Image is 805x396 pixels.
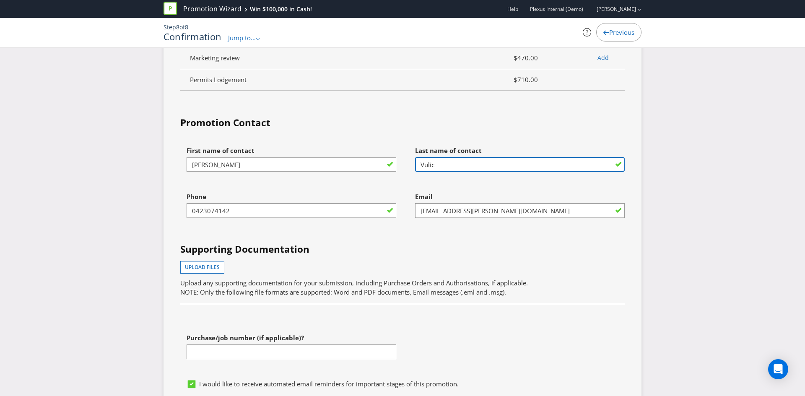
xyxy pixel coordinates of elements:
span: Purchase/job number (if applicable)? [187,334,304,342]
span: Email [415,192,433,201]
a: Promotion Wizard [183,4,241,14]
a: Help [507,5,518,13]
span: $710.00 [473,75,544,85]
span: Last name of contact [415,146,482,155]
button: Upload files [180,261,224,274]
span: Marketing review [190,54,240,62]
span: NOTE: Only the following file formats are supported: Word and PDF documents, Email messages (.eml... [180,288,506,296]
div: Open Intercom Messenger [768,359,788,379]
span: Permits Lodgement [190,75,247,84]
span: Step [164,23,176,31]
div: Win $100,000 in Cash! [250,5,312,13]
span: First name of contact [187,146,254,155]
legend: Promotion Contact [180,116,270,129]
span: Phone [187,192,206,201]
span: I would like to receive automated email reminders for important stages of this promotion. [199,380,459,388]
h1: Confirmation [164,31,222,41]
span: of [179,23,185,31]
span: 8 [185,23,188,31]
span: 8 [176,23,179,31]
span: Upload any supporting documentation for your submission, including Purchase Orders and Authorisat... [180,279,528,287]
span: Upload files [185,264,220,271]
span: Plexus Internal (Demo) [530,5,583,13]
a: Add [597,54,609,62]
h4: Supporting Documentation [180,243,625,256]
a: [PERSON_NAME] [588,5,636,13]
span: Previous [609,28,634,36]
span: $470.00 [473,53,544,63]
span: Jump to... [228,34,256,42]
